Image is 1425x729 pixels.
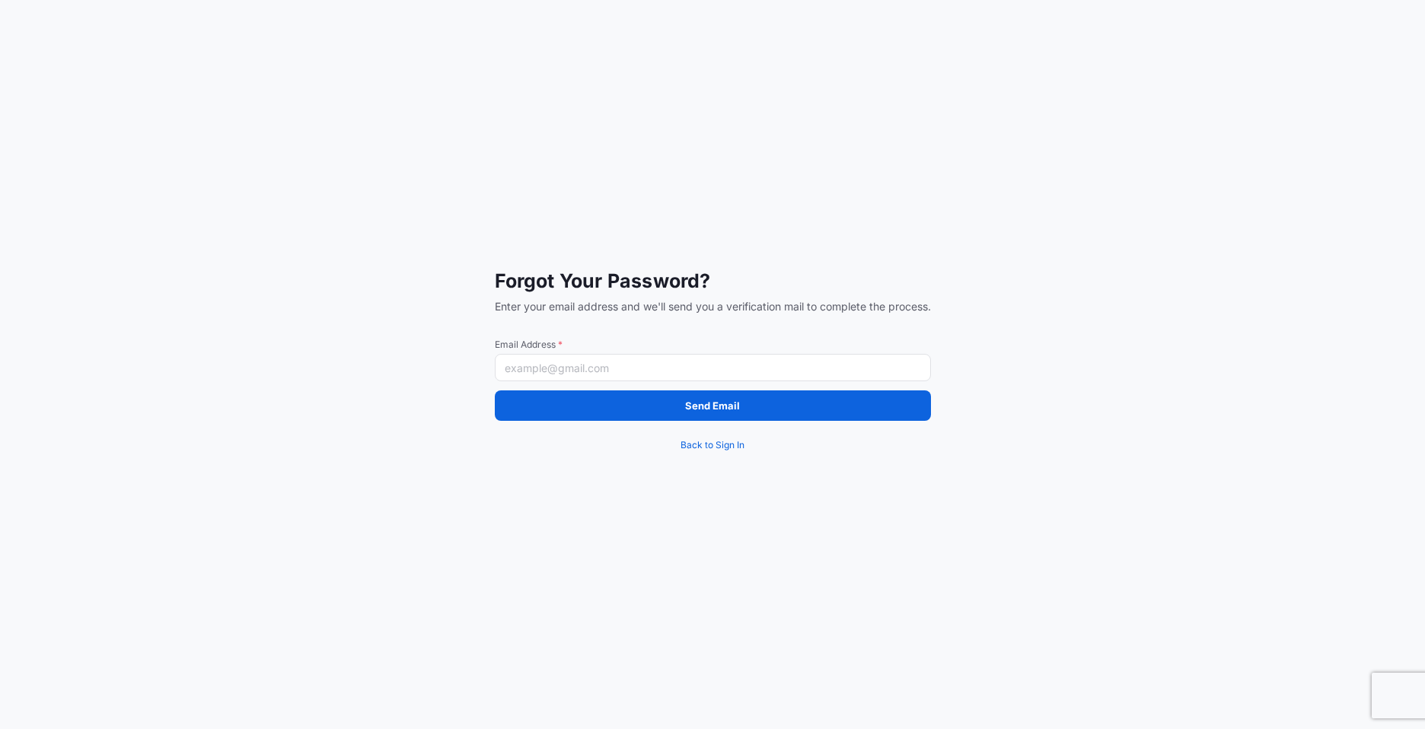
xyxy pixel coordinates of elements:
[495,299,931,314] span: Enter your email address and we'll send you a verification mail to complete the process.
[495,390,931,421] button: Send Email
[681,438,744,453] span: Back to Sign In
[495,269,931,293] span: Forgot Your Password?
[495,430,931,460] a: Back to Sign In
[685,398,740,413] p: Send Email
[495,354,931,381] input: example@gmail.com
[495,339,931,351] span: Email Address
